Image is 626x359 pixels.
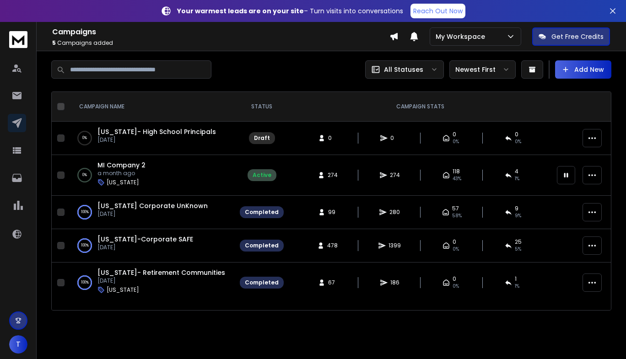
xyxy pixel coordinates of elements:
[384,65,423,74] p: All Statuses
[453,175,461,182] span: 43 %
[9,31,27,48] img: logo
[390,171,400,179] span: 274
[68,229,234,263] td: 100%[US_STATE]-Corporate SAFE[DATE]
[328,171,338,179] span: 274
[97,201,208,210] a: [US_STATE] Corporate UnKnown
[97,136,216,144] p: [DATE]
[82,134,87,143] p: 0 %
[453,275,456,283] span: 0
[515,205,518,212] span: 9
[97,235,193,244] a: [US_STATE]-Corporate SAFE
[453,246,459,253] span: 0%
[555,60,611,79] button: Add New
[52,27,389,38] h1: Campaigns
[453,131,456,138] span: 0
[97,127,216,136] a: [US_STATE]- High School Principals
[410,4,465,18] a: Reach Out Now
[81,278,89,287] p: 100 %
[389,242,401,249] span: 1399
[327,242,338,249] span: 478
[328,209,337,216] span: 99
[97,210,208,218] p: [DATE]
[515,138,521,145] span: 0%
[453,238,456,246] span: 0
[453,168,460,175] span: 118
[97,277,225,284] p: [DATE]
[453,138,459,145] span: 0%
[52,39,389,47] p: Campaigns added
[97,170,146,177] p: a month ago
[97,244,193,251] p: [DATE]
[253,171,271,179] div: Active
[68,263,234,303] td: 100%[US_STATE]- Retirement Communities[DATE][US_STATE]
[515,238,522,246] span: 25
[515,168,518,175] span: 4
[9,335,27,354] button: T
[289,92,551,122] th: CAMPAIGN STATS
[515,175,519,182] span: 1 %
[254,134,270,142] div: Draft
[453,283,459,290] span: 0%
[81,241,89,250] p: 100 %
[515,246,521,253] span: 5 %
[97,161,146,170] a: MI Company 2
[515,275,517,283] span: 1
[551,32,604,41] p: Get Free Credits
[390,279,399,286] span: 186
[177,6,403,16] p: – Turn visits into conversations
[68,92,234,122] th: CAMPAIGN NAME
[436,32,489,41] p: My Workspace
[68,196,234,229] td: 100%[US_STATE] Corporate UnKnown[DATE]
[234,92,289,122] th: STATUS
[515,212,521,220] span: 9 %
[449,60,516,79] button: Newest First
[68,155,234,196] td: 0%MI Company 2a month ago[US_STATE]
[413,6,463,16] p: Reach Out Now
[68,122,234,155] td: 0%[US_STATE]- High School Principals[DATE]
[107,179,139,186] p: [US_STATE]
[515,283,519,290] span: 1 %
[82,171,87,180] p: 0 %
[452,212,462,220] span: 58 %
[452,205,459,212] span: 57
[328,279,337,286] span: 67
[245,242,279,249] div: Completed
[245,209,279,216] div: Completed
[390,134,399,142] span: 0
[389,209,400,216] span: 280
[245,279,279,286] div: Completed
[515,131,518,138] span: 0
[107,286,139,294] p: [US_STATE]
[81,208,89,217] p: 100 %
[52,39,56,47] span: 5
[177,6,304,16] strong: Your warmest leads are on your site
[97,268,225,277] a: [US_STATE]- Retirement Communities
[328,134,337,142] span: 0
[532,27,610,46] button: Get Free Credits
